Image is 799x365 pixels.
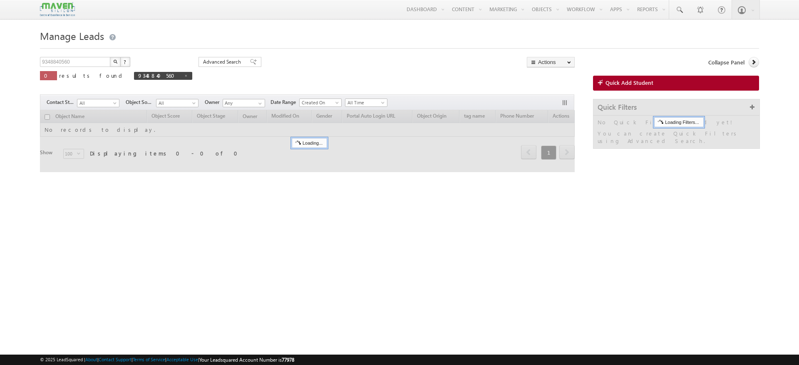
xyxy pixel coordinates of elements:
a: Contact Support [99,357,132,362]
a: All [156,99,199,107]
a: About [85,357,97,362]
span: ? [124,58,127,65]
span: Advanced Search [203,58,243,66]
a: Quick Add Student [593,76,759,91]
a: All Time [345,99,387,107]
span: Object Source [126,99,156,106]
span: Created On [300,99,339,106]
a: Created On [299,99,342,107]
span: 9348840560 [138,72,180,79]
input: Type to Search [223,99,265,107]
div: Loading Filters... [654,117,703,127]
span: Collapse Panel [708,59,744,66]
span: 77978 [282,357,294,363]
div: Loading... [292,138,327,148]
span: All Time [345,99,385,106]
span: Your Leadsquared Account Number is [199,357,294,363]
span: All [156,99,196,107]
img: Search [113,59,117,64]
a: All [77,99,119,107]
span: © 2025 LeadSquared | | | | | [40,356,294,364]
a: Acceptable Use [166,357,198,362]
span: Date Range [270,99,299,106]
span: All [77,99,117,107]
a: Show All Items [254,99,264,108]
img: Custom Logo [40,2,75,17]
span: Manage Leads [40,29,104,42]
span: 0 [44,72,53,79]
span: Quick Add Student [605,79,653,86]
span: Owner [205,99,223,106]
span: results found [59,72,125,79]
button: ? [120,57,130,67]
a: Terms of Service [133,357,165,362]
span: Contact Stage [47,99,77,106]
button: Actions [527,57,575,67]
